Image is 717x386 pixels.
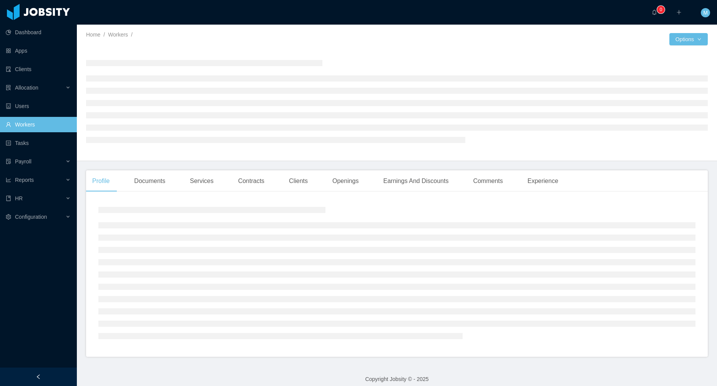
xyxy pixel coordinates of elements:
[6,62,71,77] a: icon: auditClients
[232,170,271,192] div: Contracts
[131,32,133,38] span: /
[676,10,682,15] i: icon: plus
[6,135,71,151] a: icon: profileTasks
[6,159,11,164] i: icon: file-protect
[652,10,657,15] i: icon: bell
[86,170,116,192] div: Profile
[703,8,708,17] span: M
[108,32,128,38] a: Workers
[669,33,708,45] button: Optionsicon: down
[15,85,38,91] span: Allocation
[6,177,11,183] i: icon: line-chart
[6,43,71,58] a: icon: appstoreApps
[6,25,71,40] a: icon: pie-chartDashboard
[184,170,219,192] div: Services
[657,6,665,13] sup: 0
[86,32,100,38] a: Home
[6,214,11,220] i: icon: setting
[15,177,34,183] span: Reports
[467,170,509,192] div: Comments
[377,170,455,192] div: Earnings And Discounts
[15,214,47,220] span: Configuration
[326,170,365,192] div: Openings
[283,170,314,192] div: Clients
[6,85,11,90] i: icon: solution
[6,117,71,132] a: icon: userWorkers
[521,170,564,192] div: Experience
[15,195,23,201] span: HR
[6,196,11,201] i: icon: book
[15,158,32,165] span: Payroll
[128,170,171,192] div: Documents
[6,98,71,114] a: icon: robotUsers
[103,32,105,38] span: /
